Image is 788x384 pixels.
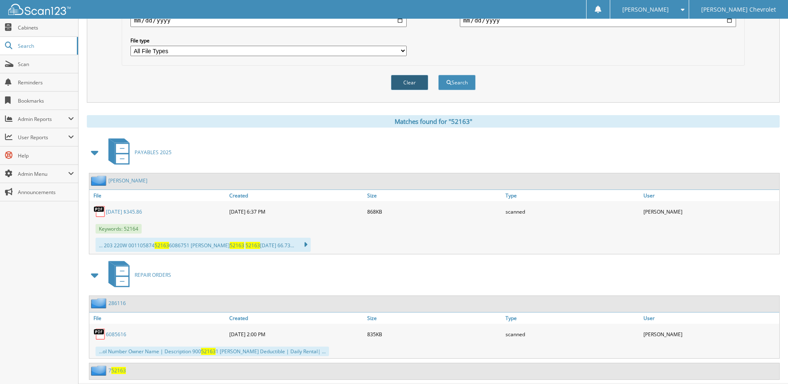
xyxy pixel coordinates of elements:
img: PDF.png [93,205,106,218]
a: [PERSON_NAME] [108,177,147,184]
span: [PERSON_NAME] [622,7,669,12]
a: Created [227,313,365,324]
span: Scan [18,61,74,68]
span: Keywords: 52164 [96,224,142,234]
a: Type [503,190,641,201]
a: Size [365,313,503,324]
span: 52163 [111,367,126,374]
span: Help [18,152,74,159]
span: Admin Menu [18,170,68,177]
span: REPAIR ORDERS [135,271,171,278]
input: start [130,14,407,27]
span: Reminders [18,79,74,86]
div: scanned [503,326,641,342]
a: Size [365,190,503,201]
button: Search [438,75,476,90]
div: ...ol Number Owner Name | Description 900 1 [PERSON_NAME] Deductible | Daily Rental| ... [96,347,329,356]
a: PAYABLES 2025 [103,136,172,169]
a: 752163 [108,367,126,374]
a: REPAIR ORDERS [103,258,171,291]
span: 52163 [245,242,260,249]
iframe: Chat Widget [746,344,788,384]
img: scan123-logo-white.svg [8,4,71,15]
span: Search [18,42,73,49]
span: Announcements [18,189,74,196]
a: User [641,313,779,324]
span: [PERSON_NAME] Chevrolet [701,7,776,12]
span: 52163 [201,348,216,355]
span: 52163 [230,242,244,249]
span: PAYABLES 2025 [135,149,172,156]
div: [DATE] 6:37 PM [227,203,365,220]
label: File type [130,37,407,44]
img: PDF.png [93,328,106,340]
div: ... 203 220W 001105874 6086751 [PERSON_NAME] [DATE] 66.73... [96,238,311,252]
img: folder2.png [91,365,108,376]
a: File [89,313,227,324]
div: Matches found for "52163" [87,115,780,128]
span: Admin Reports [18,116,68,123]
span: Bookmarks [18,97,74,104]
span: User Reports [18,134,68,141]
img: folder2.png [91,298,108,308]
button: Clear [391,75,428,90]
a: Created [227,190,365,201]
div: scanned [503,203,641,220]
img: folder2.png [91,175,108,186]
a: Type [503,313,641,324]
a: 286116 [108,300,126,307]
span: Cabinets [18,24,74,31]
a: [DATE] $345.86 [106,208,142,215]
a: File [89,190,227,201]
a: User [641,190,779,201]
input: end [460,14,736,27]
div: 835KB [365,326,503,342]
a: 6085616 [106,331,126,338]
div: [PERSON_NAME] [641,326,779,342]
div: 868KB [365,203,503,220]
span: 52163 [155,242,169,249]
div: [DATE] 2:00 PM [227,326,365,342]
div: [PERSON_NAME] [641,203,779,220]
